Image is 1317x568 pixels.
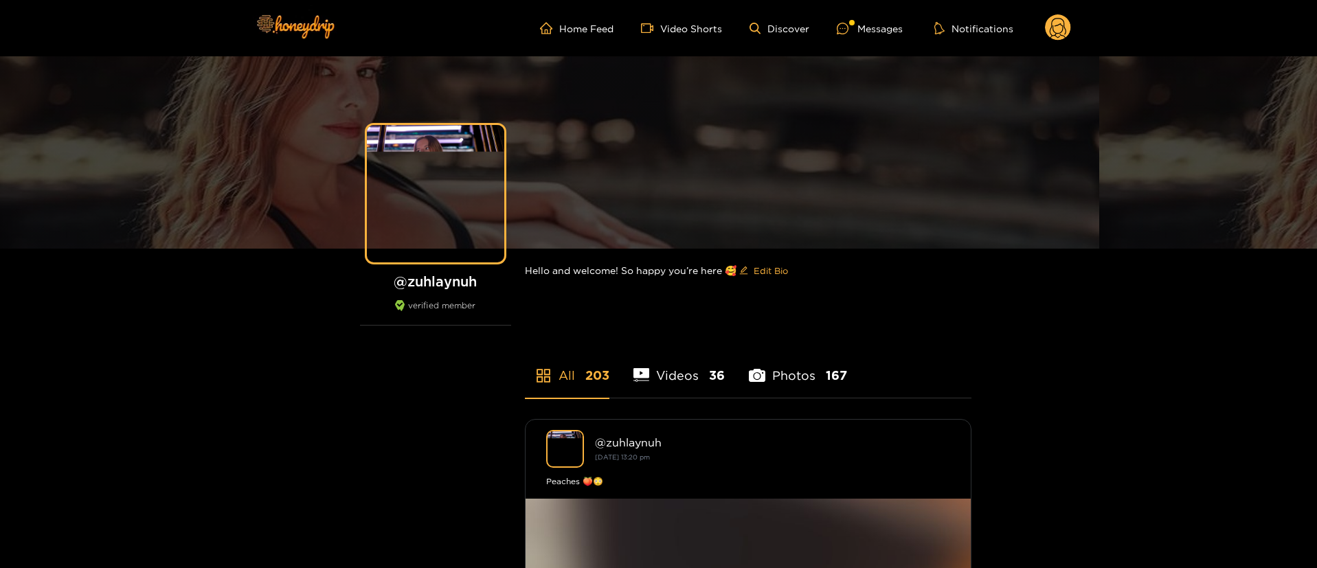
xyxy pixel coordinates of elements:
[540,22,614,34] a: Home Feed
[709,367,725,384] span: 36
[739,266,748,276] span: edit
[546,430,584,468] img: zuhlaynuh
[525,336,609,398] li: All
[360,300,511,326] div: verified member
[546,475,950,488] div: Peaches 🍑😳
[641,22,722,34] a: Video Shorts
[736,260,791,282] button: editEdit Bio
[525,249,971,293] div: Hello and welcome! So happy you’re here 🥰
[360,273,511,290] h1: @ zuhlaynuh
[633,336,725,398] li: Videos
[595,436,950,448] div: @ zuhlaynuh
[585,367,609,384] span: 203
[540,22,559,34] span: home
[749,336,847,398] li: Photos
[754,264,788,277] span: Edit Bio
[930,21,1017,35] button: Notifications
[826,367,847,384] span: 167
[535,367,552,384] span: appstore
[750,23,809,34] a: Discover
[837,21,903,36] div: Messages
[595,453,650,461] small: [DATE] 13:20 pm
[641,22,660,34] span: video-camera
